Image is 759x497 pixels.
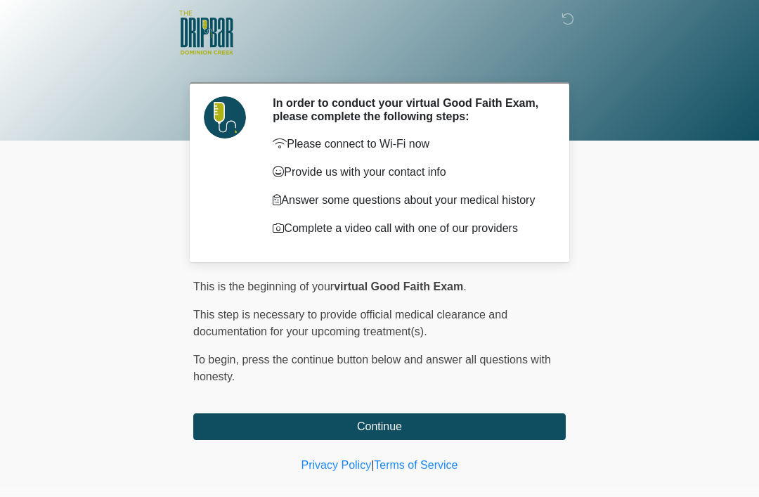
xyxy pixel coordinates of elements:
span: . [463,280,466,292]
a: Privacy Policy [301,459,372,471]
span: press the continue button below and answer all questions with honesty. [193,354,551,382]
span: This step is necessary to provide official medical clearance and documentation for your upcoming ... [193,309,507,337]
p: Complete a video call with one of our providers [273,220,545,237]
button: Continue [193,413,566,440]
strong: virtual Good Faith Exam [334,280,463,292]
span: This is the beginning of your [193,280,334,292]
span: To begin, [193,354,242,366]
img: Agent Avatar [204,96,246,138]
p: Provide us with your contact info [273,164,545,181]
h2: In order to conduct your virtual Good Faith Exam, please complete the following steps: [273,96,545,123]
a: Terms of Service [374,459,458,471]
p: Answer some questions about your medical history [273,192,545,209]
a: | [371,459,374,471]
p: Please connect to Wi-Fi now [273,136,545,153]
img: The DRIPBaR - San Antonio Dominion Creek Logo [179,11,233,57]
